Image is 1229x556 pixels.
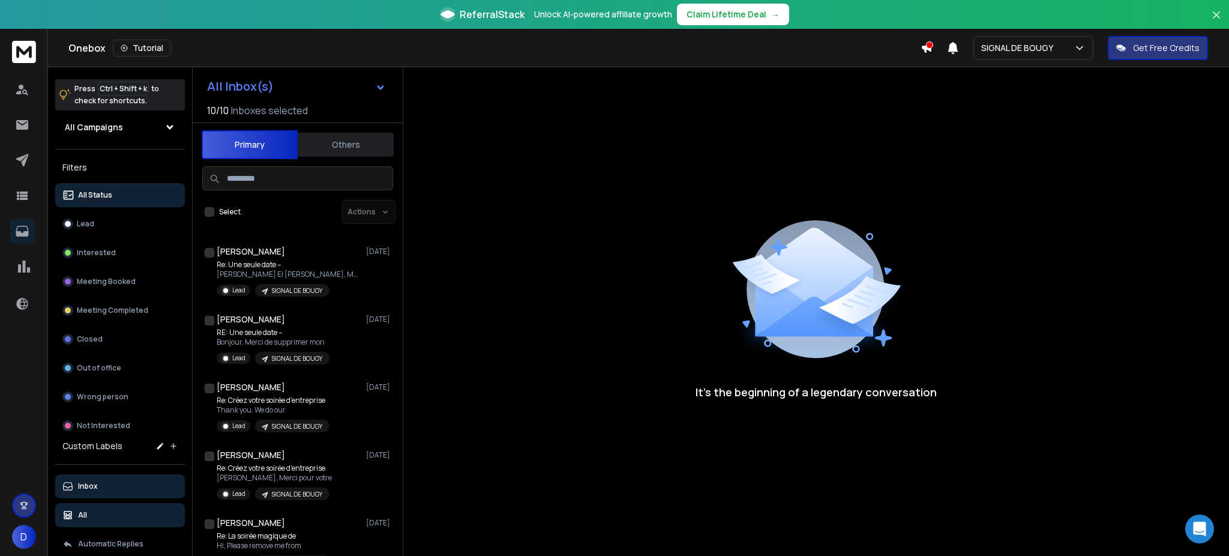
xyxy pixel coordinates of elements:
p: SIGNAL DE BOUGY [981,42,1058,54]
span: 10 / 10 [207,103,229,118]
p: Press to check for shortcuts. [74,83,159,107]
button: Not Interested [55,414,185,438]
h1: [PERSON_NAME] [217,381,285,393]
p: SIGNAL DE BOUGY [272,286,322,295]
button: All [55,503,185,527]
p: Re: Une seule date – [217,260,361,270]
h1: [PERSON_NAME] [217,313,285,325]
p: Out of office [77,363,121,373]
p: [DATE] [366,382,393,392]
p: Re: La soirée magique de [217,531,329,541]
button: Claim Lifetime Deal→ [677,4,789,25]
button: Tutorial [113,40,171,56]
p: [DATE] [366,315,393,324]
h1: [PERSON_NAME] [217,517,285,529]
p: Closed [77,334,103,344]
h3: Filters [55,159,185,176]
p: All [78,510,87,520]
p: [DATE] [366,450,393,460]
p: SIGNAL DE BOUGY [272,422,322,431]
h1: [PERSON_NAME] [217,449,285,461]
p: Lead [77,219,94,229]
button: Meeting Completed [55,298,185,322]
button: Inbox [55,474,185,498]
p: Lead [232,422,245,431]
button: All Inbox(s) [197,74,395,98]
p: [DATE] [366,518,393,528]
p: All Status [78,190,112,200]
p: Meeting Completed [77,306,148,315]
p: [DATE] [366,247,393,256]
p: Re: Créez votre soirée d’entreprise [217,396,329,405]
button: Wrong person [55,385,185,409]
h3: Custom Labels [62,440,122,452]
p: Get Free Credits [1133,42,1200,54]
p: [PERSON_NAME], Merci pour votre [217,473,332,483]
p: Interested [77,248,116,258]
span: Ctrl + Shift + k [98,82,149,95]
span: ReferralStack [460,7,524,22]
p: Meeting Booked [77,277,136,286]
h1: All Inbox(s) [207,80,274,92]
button: All Campaigns [55,115,185,139]
button: Meeting Booked [55,270,185,294]
button: Interested [55,241,185,265]
button: D [12,525,36,549]
p: SIGNAL DE BOUGY [272,490,322,499]
label: Select [219,207,241,217]
h1: All Campaigns [65,121,123,133]
button: All Status [55,183,185,207]
p: RE: Une seule date – [217,328,329,337]
p: Lead [232,354,245,363]
p: Lead [232,489,245,498]
p: Not Interested [77,421,130,431]
button: Get Free Credits [1108,36,1208,60]
div: Onebox [68,40,921,56]
button: Primary [202,130,298,159]
p: Automatic Replies [78,539,143,549]
button: Others [298,131,394,158]
button: Automatic Replies [55,532,185,556]
p: SIGNAL DE BOUGY [272,354,322,363]
p: Bonjour, Merci de supprimer mon [217,337,329,347]
p: Thank you. We do our [217,405,329,415]
div: Open Intercom Messenger [1185,515,1214,543]
p: Wrong person [77,392,128,402]
button: Lead [55,212,185,236]
button: Close banner [1209,7,1224,36]
button: Closed [55,327,185,351]
p: Unlock AI-powered affiliate growth [534,8,672,20]
p: Lead [232,286,245,295]
h1: [PERSON_NAME] [217,246,285,258]
p: [PERSON_NAME] El [PERSON_NAME], Merci [217,270,361,279]
p: Re: Créez votre soirée d’entreprise [217,464,332,473]
p: It’s the beginning of a legendary conversation [696,384,937,400]
button: Out of office [55,356,185,380]
h3: Inboxes selected [231,103,308,118]
span: → [771,8,780,20]
p: Inbox [78,482,98,491]
p: Hi, Please remove me from [217,541,329,551]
